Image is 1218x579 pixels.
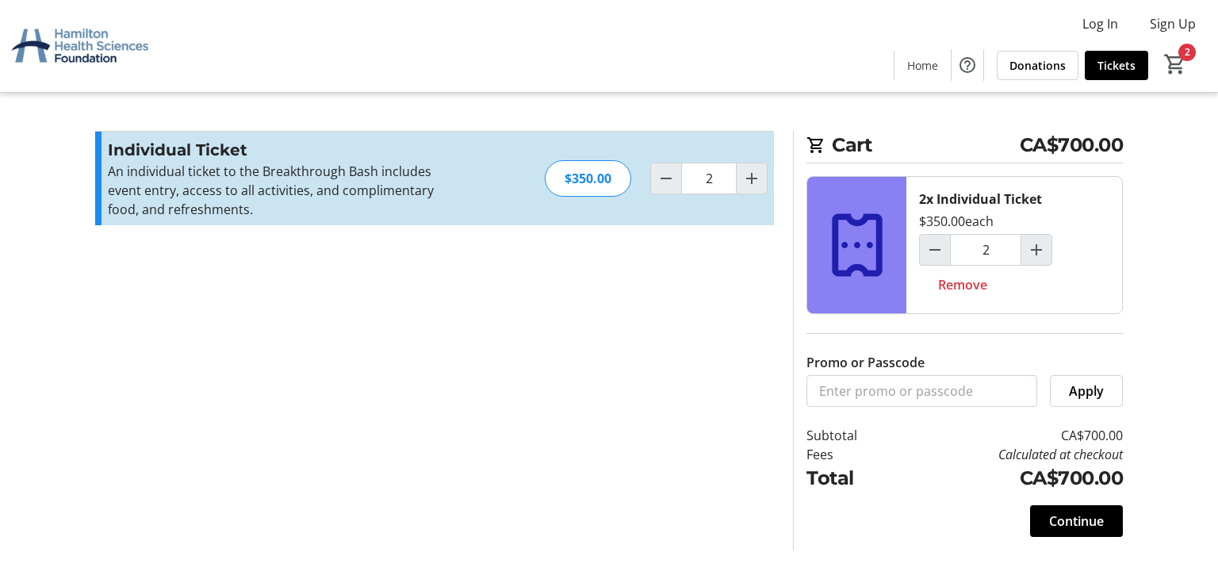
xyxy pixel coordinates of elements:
[545,160,631,197] div: $350.00
[1150,14,1196,33] span: Sign Up
[938,275,987,294] span: Remove
[108,162,454,219] p: An individual ticket to the Breakthrough Bash includes event entry, access to all activities, and...
[806,131,1123,163] h2: Cart
[894,51,951,80] a: Home
[1069,382,1104,401] span: Apply
[907,57,938,74] span: Home
[1009,57,1066,74] span: Donations
[898,445,1123,464] td: Calculated at checkout
[1082,14,1118,33] span: Log In
[1049,512,1104,531] span: Continue
[919,190,1042,209] div: 2x Individual Ticket
[898,464,1123,493] td: CA$700.00
[651,163,681,194] button: Decrement by one
[737,163,767,194] button: Increment by one
[681,163,737,194] input: Individual Ticket Quantity
[919,212,994,231] div: $350.00 each
[806,375,1037,407] input: Enter promo or passcode
[997,51,1078,80] a: Donations
[806,426,898,445] td: Subtotal
[10,6,151,86] img: Hamilton Health Sciences Foundation's Logo
[806,353,925,372] label: Promo or Passcode
[1030,505,1123,537] button: Continue
[806,464,898,493] td: Total
[806,445,898,464] td: Fees
[1021,235,1051,265] button: Increment by one
[1020,131,1124,159] span: CA$700.00
[950,234,1021,266] input: Individual Ticket Quantity
[1050,375,1123,407] button: Apply
[1137,11,1208,36] button: Sign Up
[920,235,950,265] button: Decrement by one
[952,49,983,81] button: Help
[1097,57,1136,74] span: Tickets
[898,426,1123,445] td: CA$700.00
[1161,50,1189,79] button: Cart
[919,269,1006,301] button: Remove
[1085,51,1148,80] a: Tickets
[1070,11,1131,36] button: Log In
[108,138,454,162] h3: Individual Ticket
